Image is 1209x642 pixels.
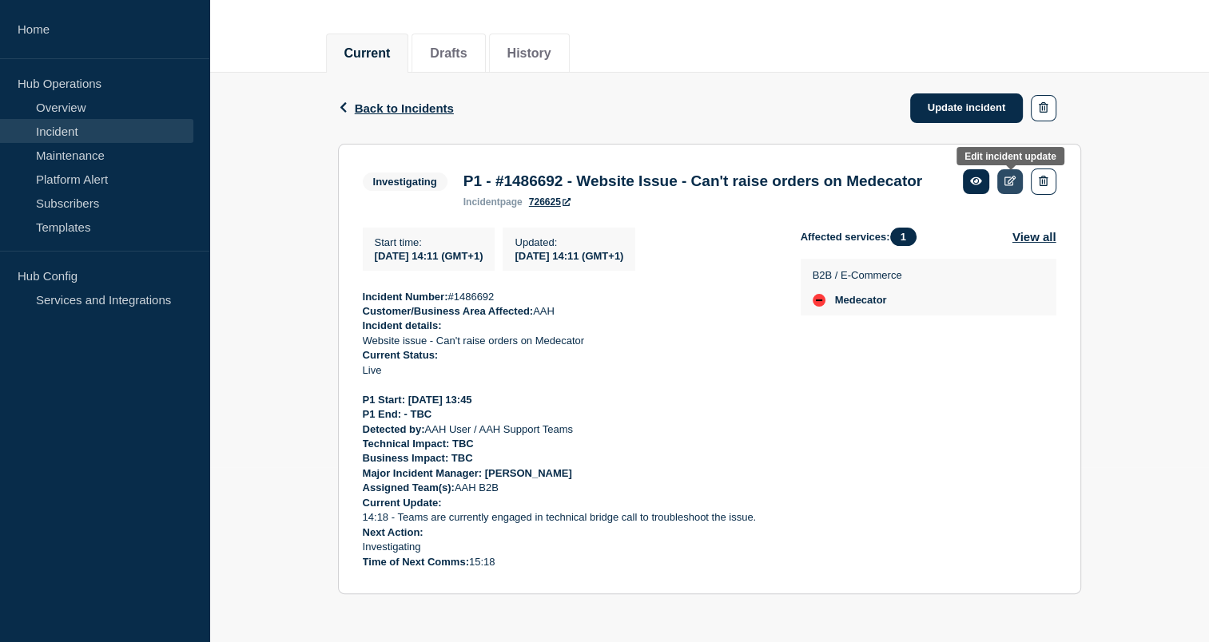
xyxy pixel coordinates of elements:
[363,408,432,420] strong: P1 End: - TBC
[430,46,467,61] button: Drafts
[363,556,469,568] strong: Time of Next Comms:
[515,248,623,262] div: [DATE] 14:11 (GMT+1)
[344,46,391,61] button: Current
[529,196,571,208] a: 726625
[363,172,447,191] span: Investigating
[363,555,775,569] p: 15:18
[910,93,1024,123] a: Update incident
[835,294,887,307] span: Medecator
[463,196,523,208] p: page
[363,290,775,304] p: #1486692
[363,349,439,361] strong: Current Status:
[890,228,917,246] span: 1
[363,291,448,303] strong: Incident Number:
[363,423,425,435] strong: Detected by:
[363,481,455,493] strong: Assigned Team(s):
[1012,228,1056,246] button: View all
[355,101,454,115] span: Back to Incidents
[964,151,1056,162] div: Edit incident update
[813,294,825,307] div: down
[463,172,922,190] h3: P1 - #1486692 - Website Issue - Can't raise orders on Medecator
[507,46,551,61] button: History
[363,438,474,450] strong: Technical Impact: TBC
[363,422,775,437] p: AAH User / AAH Support Teams
[515,236,623,248] p: Updated :
[363,394,472,406] strong: P1 Start: [DATE] 13:45
[363,540,775,554] p: Investigating
[363,319,442,331] strong: Incident details:
[363,452,473,464] strong: Business Impact: TBC
[363,304,775,319] p: AAH
[463,196,500,208] span: incident
[338,101,454,115] button: Back to Incidents
[363,305,534,317] strong: Customer/Business Area Affected:
[363,481,775,495] p: AAH B2B
[813,269,902,281] p: B2B / E-Commerce
[375,250,483,262] span: [DATE] 14:11 (GMT+1)
[363,467,572,479] strong: Major Incident Manager: [PERSON_NAME]
[363,510,775,525] p: 14:18 - Teams are currently engaged in technical bridge call to troubleshoot the issue.
[363,363,775,378] p: Live
[375,236,483,248] p: Start time :
[801,228,925,246] span: Affected services:
[363,334,775,348] p: Website issue - Can't raise orders on Medecator
[363,526,424,538] strong: Next Action:
[363,497,442,509] strong: Current Update:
